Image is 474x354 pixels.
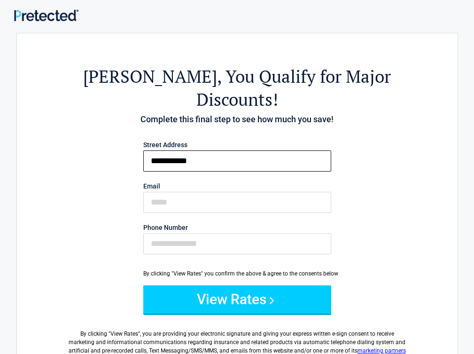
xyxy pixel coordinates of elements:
label: Street Address [143,142,331,148]
span: [PERSON_NAME] [83,65,217,88]
label: Email [143,183,331,189]
label: Phone Number [143,224,331,231]
h2: , You Qualify for Major Discounts! [69,65,406,111]
button: View Rates [143,285,331,314]
div: By clicking "View Rates" you confirm the above & agree to the consents below [143,269,331,278]
span: View Rates [110,330,138,337]
h4: Complete this final step to see how much you save! [69,113,406,126]
img: Main Logo [14,9,78,21]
